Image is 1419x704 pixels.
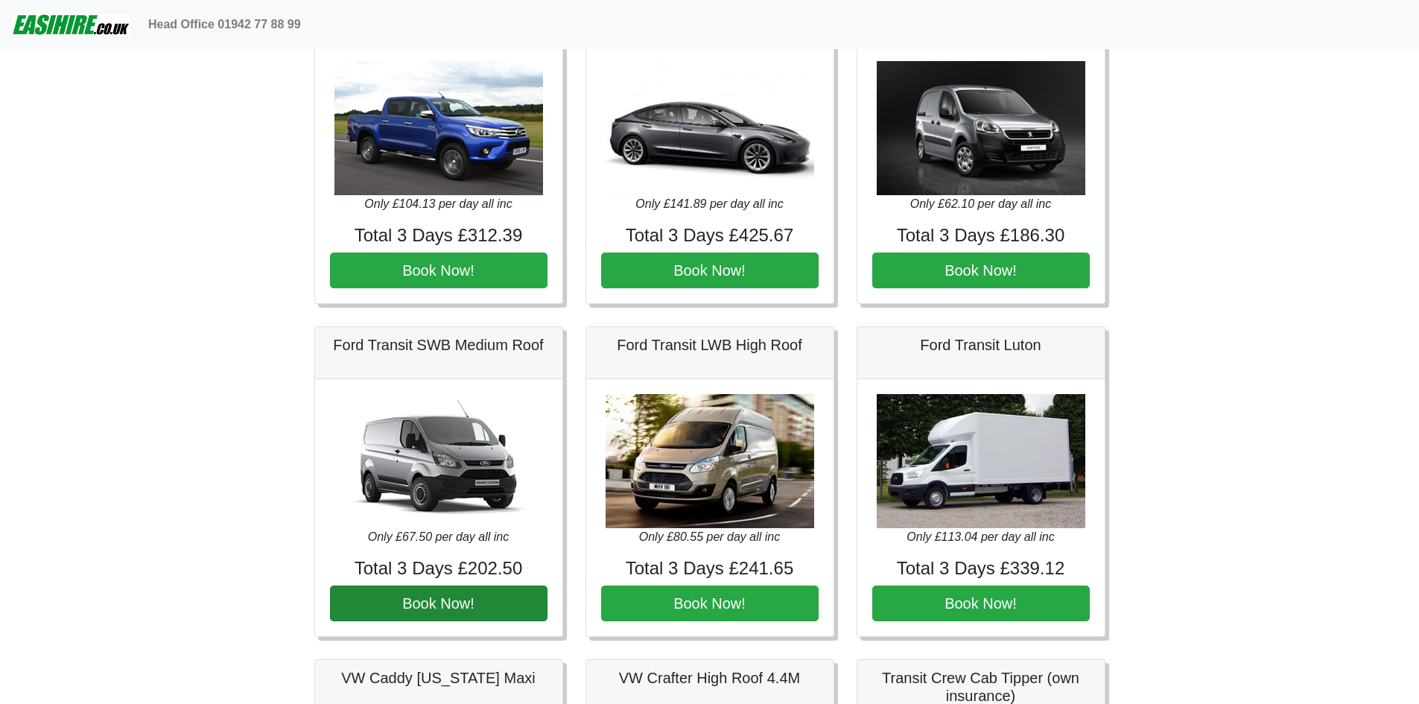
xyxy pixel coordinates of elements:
img: Tesla 3 240 mile range [606,61,814,195]
img: Ford Transit Luton [877,394,1085,528]
h5: Ford Transit LWB High Roof [601,336,819,354]
i: Only £113.04 per day all inc [907,530,1054,543]
i: Only £67.50 per day all inc [368,530,509,543]
button: Book Now! [601,253,819,288]
b: Head Office 01942 77 88 99 [148,18,301,31]
a: Head Office 01942 77 88 99 [142,10,307,39]
i: Only £141.89 per day all inc [635,197,783,210]
h4: Total 3 Days £186.30 [872,225,1090,247]
img: Ford Transit SWB Medium Roof [334,394,543,528]
h4: Total 3 Days £202.50 [330,558,547,580]
h4: Total 3 Days £425.67 [601,225,819,247]
h4: Total 3 Days £312.39 [330,225,547,247]
h5: Ford Transit Luton [872,336,1090,354]
img: Peugeot Partner [877,61,1085,195]
img: easihire_logo_small.png [12,10,130,39]
i: Only £80.55 per day all inc [639,530,780,543]
img: Ford Transit LWB High Roof [606,394,814,528]
h5: VW Caddy [US_STATE] Maxi [330,669,547,687]
h5: VW Crafter High Roof 4.4M [601,669,819,687]
button: Book Now! [330,586,547,621]
img: Toyota Hilux [334,61,543,195]
i: Only £104.13 per day all inc [364,197,512,210]
button: Book Now! [601,586,819,621]
h4: Total 3 Days £241.65 [601,558,819,580]
h5: Ford Transit SWB Medium Roof [330,336,547,354]
i: Only £62.10 per day all inc [910,197,1051,210]
button: Book Now! [330,253,547,288]
button: Book Now! [872,586,1090,621]
button: Book Now! [872,253,1090,288]
h4: Total 3 Days £339.12 [872,558,1090,580]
